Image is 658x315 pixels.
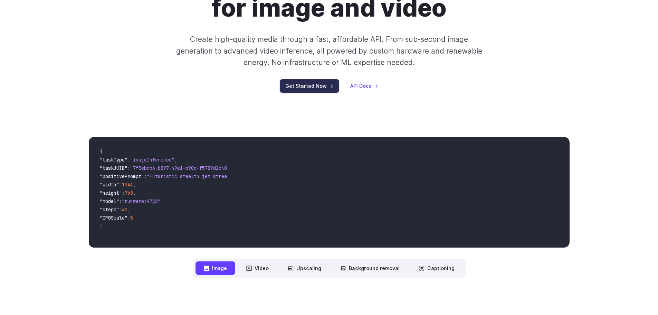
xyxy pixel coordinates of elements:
[196,261,235,275] button: Image
[100,223,103,229] span: }
[411,261,463,275] button: Captioning
[100,165,127,171] span: "taskUUID"
[125,190,133,196] span: 768
[122,182,133,188] span: 1344
[100,148,103,155] span: {
[174,157,177,163] span: ,
[175,34,483,68] p: Create high-quality media through a fast, affordable API. From sub-second image generation to adv...
[119,206,122,213] span: :
[127,206,130,213] span: ,
[100,206,119,213] span: "steps"
[147,173,398,179] span: "Futuristic stealth jet streaking through a neon-lit cityscape with glowing purple exhaust"
[122,190,125,196] span: :
[100,157,127,163] span: "taskType"
[350,82,379,90] a: API Docs
[130,165,235,171] span: "7f3ebcb6-b897-49e1-b98c-f5789d2d40d7"
[122,206,127,213] span: 40
[144,173,147,179] span: :
[133,182,136,188] span: ,
[119,198,122,204] span: :
[119,182,122,188] span: :
[130,157,174,163] span: "imageInference"
[280,79,339,93] a: Get Started Now
[100,190,122,196] span: "height"
[238,261,277,275] button: Video
[127,215,130,221] span: :
[100,215,127,221] span: "CFGScale"
[127,165,130,171] span: :
[133,190,136,196] span: ,
[161,198,163,204] span: ,
[332,261,408,275] button: Background removal
[100,182,119,188] span: "width"
[100,198,119,204] span: "model"
[130,215,133,221] span: 5
[100,173,144,179] span: "positivePrompt"
[280,261,330,275] button: Upscaling
[122,198,161,204] span: "runware:97@2"
[127,157,130,163] span: :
